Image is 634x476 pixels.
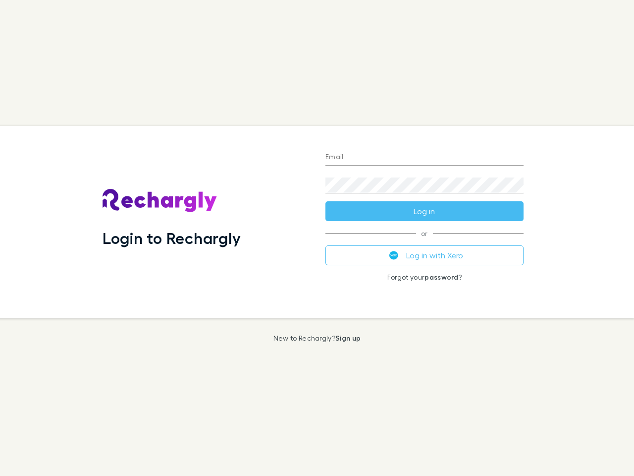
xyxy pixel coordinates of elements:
p: New to Rechargly? [273,334,361,342]
h1: Login to Rechargly [103,229,241,247]
img: Xero's logo [389,251,398,260]
a: Sign up [335,334,361,342]
p: Forgot your ? [325,273,524,281]
img: Rechargly's Logo [103,189,217,213]
button: Log in with Xero [325,245,524,265]
button: Log in [325,201,524,221]
a: password [424,273,458,281]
